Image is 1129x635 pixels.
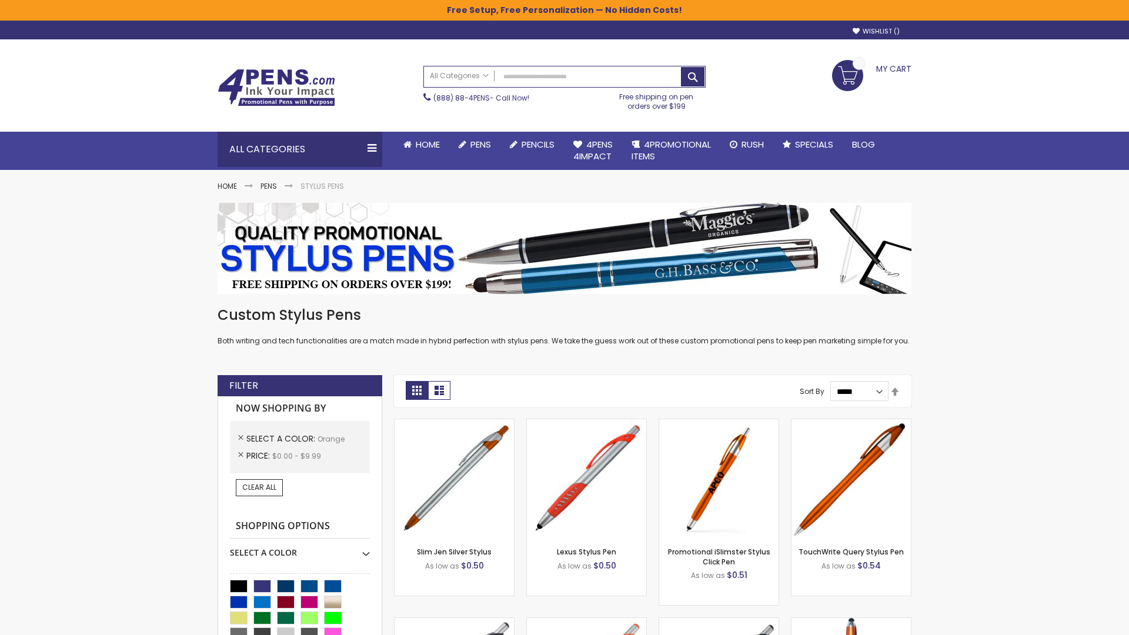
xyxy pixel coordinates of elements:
[394,132,449,158] a: Home
[230,539,370,559] div: Select A Color
[593,560,616,571] span: $0.50
[406,381,428,400] strong: Grid
[218,132,382,167] div: All Categories
[668,547,770,566] a: Promotional iSlimster Stylus Click Pen
[425,561,459,571] span: As low as
[300,181,344,191] strong: Stylus Pens
[557,547,616,557] a: Lexus Stylus Pen
[564,132,622,170] a: 4Pens4impact
[230,396,370,421] strong: Now Shopping by
[791,419,911,539] img: TouchWrite Query Stylus Pen-Orange
[461,560,484,571] span: $0.50
[229,379,258,392] strong: Filter
[799,547,904,557] a: TouchWrite Query Stylus Pen
[853,27,900,36] a: Wishlist
[260,181,277,191] a: Pens
[852,138,875,151] span: Blog
[395,419,514,429] a: Slim Jen Silver Stylus-Orange
[720,132,773,158] a: Rush
[246,433,318,444] span: Select A Color
[242,482,276,492] span: Clear All
[791,419,911,429] a: TouchWrite Query Stylus Pen-Orange
[622,132,720,170] a: 4PROMOTIONALITEMS
[843,132,884,158] a: Blog
[218,306,911,325] h1: Custom Stylus Pens
[659,419,779,539] img: Promotional iSlimster Stylus Click Pen-Orange
[500,132,564,158] a: Pencils
[417,547,492,557] a: Slim Jen Silver Stylus
[470,138,491,151] span: Pens
[218,306,911,346] div: Both writing and tech functionalities are a match made in hybrid perfection with stylus pens. We ...
[795,138,833,151] span: Specials
[424,66,495,86] a: All Categories
[218,203,911,294] img: Stylus Pens
[857,560,881,571] span: $0.54
[416,138,440,151] span: Home
[632,138,711,162] span: 4PROMOTIONAL ITEMS
[218,69,335,106] img: 4Pens Custom Pens and Promotional Products
[527,419,646,429] a: Lexus Stylus Pen-Orange
[246,450,272,462] span: Price
[230,514,370,539] strong: Shopping Options
[395,617,514,627] a: Boston Stylus Pen-Orange
[395,419,514,539] img: Slim Jen Silver Stylus-Orange
[557,561,592,571] span: As low as
[236,479,283,496] a: Clear All
[573,138,613,162] span: 4Pens 4impact
[691,570,725,580] span: As low as
[821,561,856,571] span: As low as
[449,132,500,158] a: Pens
[433,93,490,103] a: (888) 88-4PENS
[800,386,824,396] label: Sort By
[527,617,646,627] a: Boston Silver Stylus Pen-Orange
[522,138,555,151] span: Pencils
[272,451,321,461] span: $0.00 - $9.99
[527,419,646,539] img: Lexus Stylus Pen-Orange
[433,93,529,103] span: - Call Now!
[218,181,237,191] a: Home
[791,617,911,627] a: TouchWrite Command Stylus Pen-Orange
[318,434,345,444] span: Orange
[659,419,779,429] a: Promotional iSlimster Stylus Click Pen-Orange
[727,569,747,581] span: $0.51
[741,138,764,151] span: Rush
[607,88,706,111] div: Free shipping on pen orders over $199
[430,71,489,81] span: All Categories
[659,617,779,627] a: Lexus Metallic Stylus Pen-Orange
[773,132,843,158] a: Specials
